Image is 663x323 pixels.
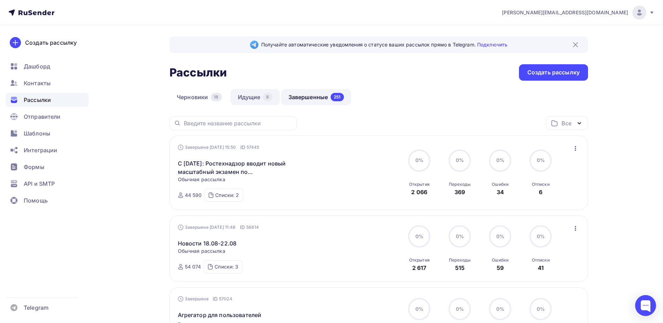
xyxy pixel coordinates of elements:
div: Открытия [409,257,430,263]
div: 2 617 [412,264,427,272]
span: 0% [496,157,504,163]
div: 54 074 [185,263,201,270]
span: Отправители [24,112,61,121]
span: 0% [537,233,545,239]
span: 57024 [219,295,232,302]
div: Завершена [DATE] 11:48 [178,224,259,231]
a: Контакты [6,76,89,90]
span: 0% [456,157,464,163]
span: API и SMTP [24,179,55,188]
div: Создать рассылку [527,68,580,76]
span: Агрегатор для пользователей [178,311,262,319]
div: Открытия [409,182,430,187]
div: Переходы [449,257,470,263]
img: Telegram [250,41,258,49]
span: Обычная рассылка [178,248,225,255]
span: 56614 [246,224,259,231]
div: 8 [263,93,272,101]
span: Помощь [24,196,48,205]
span: Формы [24,163,44,171]
div: Списки: 2 [215,192,239,199]
span: 0% [456,306,464,312]
div: Завершена [DATE] 15:50 [178,144,259,151]
span: 0% [537,157,545,163]
div: 41 [538,264,544,272]
span: 0% [537,306,545,312]
div: 515 [455,264,465,272]
div: Отписки [532,182,550,187]
span: Интеграции [24,146,57,154]
span: ID [213,295,218,302]
span: Шаблоны [24,129,50,138]
input: Введите название рассылки [184,119,293,127]
div: Переходы [449,182,470,187]
a: С [DATE]: Ростехнадзор вводит новый масштабный экзамен по теплоснабжению [178,159,297,176]
div: Создать рассылку [25,38,77,47]
div: 251 [331,93,344,101]
a: Завершенные251 [281,89,351,105]
div: 6 [539,188,542,196]
h2: Рассылки [169,66,227,80]
div: 59 [497,264,504,272]
a: Дашборд [6,59,89,73]
span: 0% [415,306,423,312]
button: Все [546,116,588,130]
div: Ошибки [492,257,508,263]
span: Получайте автоматические уведомления о статусе ваших рассылок прямо в Telegram. [261,41,507,48]
span: Контакты [24,79,51,87]
div: 34 [497,188,504,196]
span: 0% [415,157,423,163]
a: Идущие8 [231,89,280,105]
a: Черновики18 [169,89,229,105]
span: 57445 [247,144,259,151]
span: Telegram [24,303,48,312]
div: Все [562,119,571,127]
div: Ошибки [492,182,508,187]
div: Списки: 3 [214,263,238,270]
div: 2 066 [411,188,427,196]
span: 0% [415,233,423,239]
span: Обычная рассылка [178,176,225,183]
span: Дашборд [24,62,50,71]
a: Формы [6,160,89,174]
span: [PERSON_NAME][EMAIL_ADDRESS][DOMAIN_NAME] [502,9,628,16]
span: 0% [496,233,504,239]
span: Рассылки [24,96,51,104]
div: 18 [211,93,221,101]
a: Новости 18.08-22.08 [178,239,237,248]
span: ID [240,144,245,151]
a: Рассылки [6,93,89,107]
span: ID [240,224,245,231]
div: 44 590 [185,192,202,199]
div: Отписки [532,257,550,263]
div: Завершена [178,295,232,302]
a: [PERSON_NAME][EMAIL_ADDRESS][DOMAIN_NAME] [502,6,655,20]
a: Отправители [6,110,89,124]
span: 0% [496,306,504,312]
div: 369 [454,188,465,196]
a: Шаблоны [6,126,89,140]
a: Подключить [477,42,507,47]
span: 0% [456,233,464,239]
